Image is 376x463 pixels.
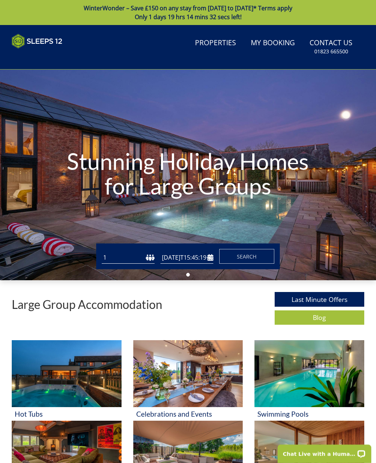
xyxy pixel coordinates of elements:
[219,249,274,264] button: Search
[133,340,243,421] a: 'Celebrations and Events' - Large Group Accommodation Holiday Ideas Celebrations and Events
[257,410,361,418] h3: Swimming Pools
[12,298,162,311] p: Large Group Accommodation
[254,340,364,407] img: 'Swimming Pools' - Large Group Accommodation Holiday Ideas
[314,48,348,55] small: 01823 665500
[57,134,320,213] h1: Stunning Holiday Homes for Large Groups
[8,53,85,59] iframe: Customer reviews powered by Trustpilot
[12,340,122,421] a: 'Hot Tubs' - Large Group Accommodation Holiday Ideas Hot Tubs
[254,340,364,421] a: 'Swimming Pools' - Large Group Accommodation Holiday Ideas Swimming Pools
[307,35,355,59] a: Contact Us01823 665500
[136,410,240,418] h3: Celebrations and Events
[237,253,257,260] span: Search
[275,310,364,325] a: Blog
[192,35,239,51] a: Properties
[133,340,243,407] img: 'Celebrations and Events' - Large Group Accommodation Holiday Ideas
[248,35,298,51] a: My Booking
[275,292,364,306] a: Last Minute Offers
[15,410,119,418] h3: Hot Tubs
[12,34,62,49] img: Sleeps 12
[160,252,213,264] input: Arrival Date
[12,340,122,407] img: 'Hot Tubs' - Large Group Accommodation Holiday Ideas
[273,440,376,463] iframe: LiveChat chat widget
[135,13,242,21] span: Only 1 days 19 hrs 14 mins 32 secs left!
